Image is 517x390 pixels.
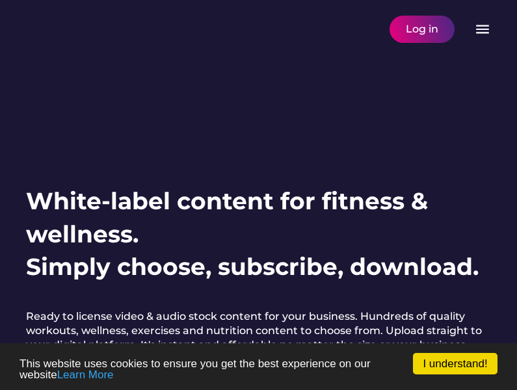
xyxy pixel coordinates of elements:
h1: White-label content for fitness & wellness. Simply choose, subscribe, download. [26,185,491,283]
p: This website uses cookies to ensure you get the best experience on our website [20,358,497,380]
a: I understand! [413,353,497,374]
div: Log in [406,22,438,36]
img: yH5BAEAAAAALAAAAAABAAEAAAIBRAA7 [361,21,377,37]
button: menu [474,21,491,38]
img: yH5BAEAAAAALAAAAAABAAEAAAIBRAA7 [339,21,354,37]
h2: Ready to license video & audio stock content for your business. Hundreds of quality workouts, wel... [26,309,491,353]
img: yH5BAEAAAAALAAAAAABAAEAAAIBRAA7 [26,14,129,41]
a: Learn More [57,369,114,381]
